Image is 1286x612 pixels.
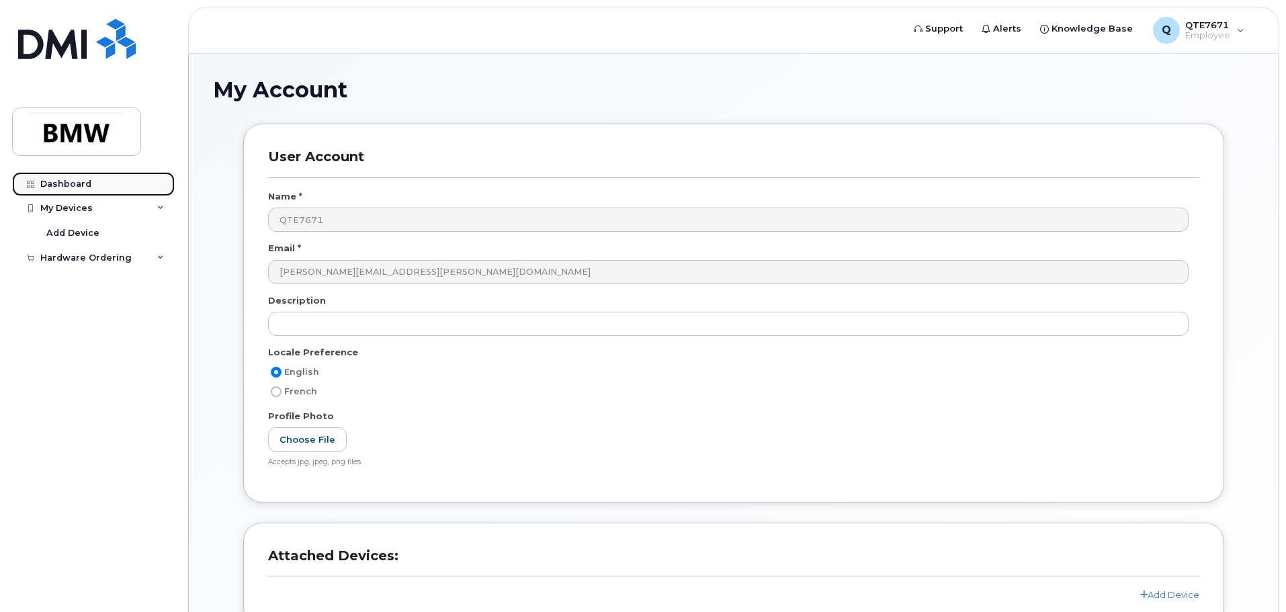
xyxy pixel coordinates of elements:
span: French [284,386,317,396]
input: French [271,386,282,397]
label: Locale Preference [268,346,358,359]
a: Add Device [1140,589,1199,600]
label: Name * [268,190,302,203]
h3: User Account [268,148,1199,177]
label: Profile Photo [268,410,334,423]
label: Email * [268,242,301,255]
label: Choose File [268,427,347,452]
iframe: Messenger Launcher [1228,554,1276,602]
div: Accepts jpg, jpeg, png files [268,457,1189,468]
h1: My Account [213,78,1254,101]
span: English [284,367,319,377]
label: Description [268,294,326,307]
h3: Attached Devices: [268,548,1199,576]
input: English [271,367,282,378]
